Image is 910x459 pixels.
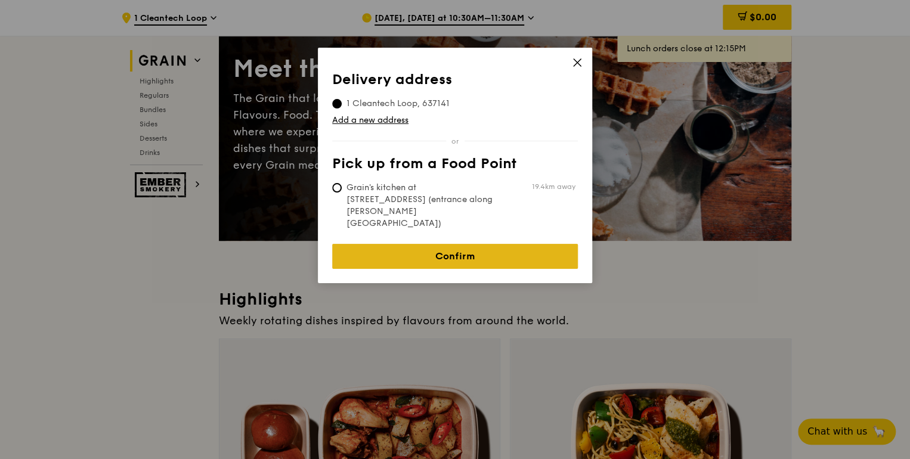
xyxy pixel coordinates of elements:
[332,72,578,93] th: Delivery address
[332,98,464,110] span: 1 Cleantech Loop, 637141
[332,244,578,269] a: Confirm
[332,114,578,126] a: Add a new address
[532,182,575,191] span: 19.4km away
[332,182,510,229] span: Grain's kitchen at [STREET_ADDRESS] (entrance along [PERSON_NAME][GEOGRAPHIC_DATA])
[332,99,342,108] input: 1 Cleantech Loop, 637141
[332,183,342,193] input: Grain's kitchen at [STREET_ADDRESS] (entrance along [PERSON_NAME][GEOGRAPHIC_DATA])19.4km away
[332,156,578,177] th: Pick up from a Food Point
